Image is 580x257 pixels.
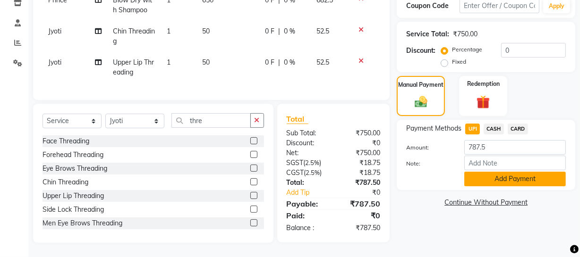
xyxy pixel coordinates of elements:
[333,210,387,221] div: ₹0
[399,159,457,168] label: Note:
[306,159,320,166] span: 2.5%
[287,158,304,167] span: SGST
[333,158,387,168] div: ₹18.75
[453,29,478,39] div: ₹750.00
[265,26,274,36] span: 0 F
[406,46,435,56] div: Discount:
[333,198,387,209] div: ₹787.50
[43,218,122,228] div: Men Eye Brows Threading
[484,124,504,134] span: CASH
[452,45,482,54] label: Percentage
[333,168,387,178] div: ₹18.75
[399,198,573,207] a: Continue Without Payment
[333,223,387,233] div: ₹787.50
[472,94,494,110] img: _gift.svg
[287,114,308,124] span: Total
[317,58,330,66] span: 52.5
[43,191,104,201] div: Upper Lip Threading
[465,124,480,134] span: UPI
[333,128,387,138] div: ₹750.00
[202,27,210,35] span: 50
[508,124,528,134] span: CARD
[398,81,444,89] label: Manual Payment
[406,1,460,11] div: Coupon Code
[317,27,330,35] span: 52.5
[411,95,431,109] img: _cash.svg
[287,168,304,177] span: CGST
[399,143,457,152] label: Amount:
[265,58,274,67] span: 0 F
[464,156,566,170] input: Add Note
[278,26,280,36] span: |
[167,27,171,35] span: 1
[464,172,566,186] button: Add Payment
[113,58,154,76] span: Upper Lip Threading
[280,148,333,158] div: Net:
[280,188,342,198] a: Add Tip
[342,188,387,198] div: ₹0
[280,223,333,233] div: Balance :
[333,178,387,188] div: ₹787.50
[43,136,89,146] div: Face Threading
[43,205,104,215] div: Side Lock Threading
[280,138,333,148] div: Discount:
[202,58,210,66] span: 50
[467,80,500,88] label: Redemption
[280,168,333,178] div: ( )
[333,148,387,158] div: ₹750.00
[306,169,320,176] span: 2.5%
[333,138,387,148] div: ₹0
[48,58,61,66] span: Jyoti
[280,210,333,221] div: Paid:
[406,29,449,39] div: Service Total:
[43,177,88,187] div: Chin Threading
[284,26,295,36] span: 0 %
[280,158,333,168] div: ( )
[284,58,295,67] span: 0 %
[452,58,466,66] label: Fixed
[280,198,333,209] div: Payable:
[43,164,107,174] div: Eye Brows Threading
[406,124,461,133] span: Payment Methods
[167,58,171,66] span: 1
[464,140,566,155] input: Amount
[48,27,61,35] span: Jyoti
[280,178,333,188] div: Total:
[171,113,251,128] input: Search or Scan
[113,27,155,45] span: Chin Threading
[280,128,333,138] div: Sub Total:
[278,58,280,67] span: |
[43,150,103,160] div: Forehead Threading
